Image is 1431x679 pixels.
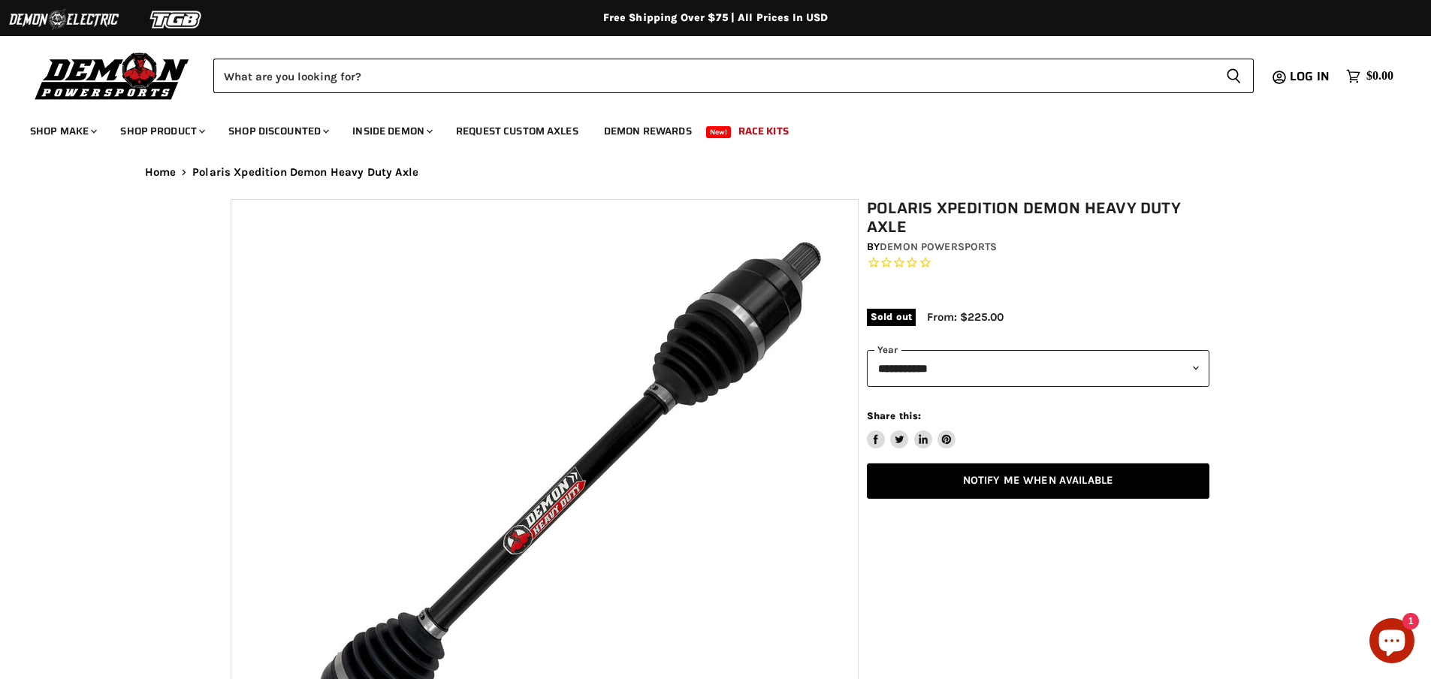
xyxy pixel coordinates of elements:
[445,116,590,146] a: Request Custom Axles
[120,5,233,34] img: TGB Logo 2
[145,166,177,179] a: Home
[593,116,703,146] a: Demon Rewards
[115,166,1317,179] nav: Breadcrumbs
[192,166,418,179] span: Polaris Xpedition Demon Heavy Duty Axle
[867,255,1209,271] span: Rated 0.0 out of 5 stars 0 reviews
[867,409,956,449] aside: Share this:
[880,240,997,253] a: Demon Powersports
[867,463,1209,499] a: Notify Me When Available
[213,59,1214,93] input: Search
[19,116,106,146] a: Shop Make
[1283,70,1339,83] a: Log in
[213,59,1254,93] form: Product
[1365,618,1419,667] inbox-online-store-chat: Shopify online store chat
[867,309,916,325] span: Sold out
[8,5,120,34] img: Demon Electric Logo 2
[867,350,1209,387] select: year
[1290,67,1330,86] span: Log in
[217,116,338,146] a: Shop Discounted
[19,110,1390,146] ul: Main menu
[867,410,921,421] span: Share this:
[1214,59,1254,93] button: Search
[341,116,442,146] a: Inside Demon
[30,49,195,102] img: Demon Powersports
[1366,69,1393,83] span: $0.00
[115,11,1317,25] div: Free Shipping Over $75 | All Prices In USD
[867,239,1209,255] div: by
[727,116,800,146] a: Race Kits
[706,126,732,138] span: New!
[109,116,214,146] a: Shop Product
[1339,65,1401,87] a: $0.00
[927,310,1004,324] span: From: $225.00
[867,199,1209,237] h1: Polaris Xpedition Demon Heavy Duty Axle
